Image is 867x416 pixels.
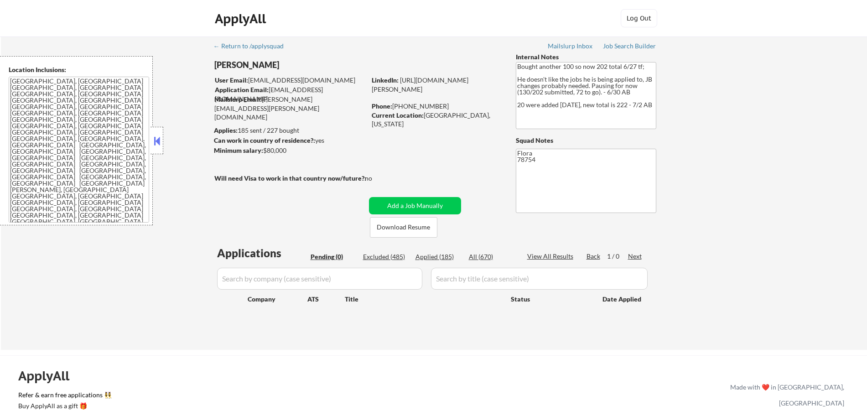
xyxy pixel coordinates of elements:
div: [EMAIL_ADDRESS][DOMAIN_NAME] [215,85,366,103]
div: Title [345,295,502,304]
a: ← Return to /applysquad [213,42,292,52]
div: View All Results [527,252,576,261]
div: [EMAIL_ADDRESS][DOMAIN_NAME] [215,76,366,85]
div: Location Inclusions: [9,65,149,74]
a: Refer & earn free applications 👯‍♀️ [18,392,540,401]
div: no [365,174,391,183]
input: Search by title (case sensitive) [431,268,648,290]
div: [GEOGRAPHIC_DATA], [US_STATE] [372,111,501,129]
div: Internal Notes [516,52,656,62]
div: ApplyAll [18,368,80,384]
div: Date Applied [602,295,643,304]
div: Job Search Builder [603,43,656,49]
div: ATS [307,295,345,304]
button: Log Out [621,9,657,27]
div: Applications [217,248,307,259]
div: Next [628,252,643,261]
div: 1 / 0 [607,252,628,261]
button: Download Resume [370,217,437,238]
strong: Minimum salary: [214,146,263,154]
div: Buy ApplyAll as a gift 🎁 [18,403,109,409]
a: Buy ApplyAll as a gift 🎁 [18,401,109,413]
div: Mailslurp Inbox [548,43,593,49]
div: ApplyAll [215,11,269,26]
strong: Can work in country of residence?: [214,136,315,144]
strong: Phone: [372,102,392,110]
div: $80,000 [214,146,366,155]
strong: Application Email: [215,86,269,94]
strong: User Email: [215,76,248,84]
strong: Will need Visa to work in that country now/future?: [214,174,366,182]
div: Status [511,291,589,307]
div: Made with ❤️ in [GEOGRAPHIC_DATA], [GEOGRAPHIC_DATA] [727,379,844,411]
div: [PHONE_NUMBER] [372,102,501,111]
div: ← Return to /applysquad [213,43,292,49]
strong: LinkedIn: [372,76,399,84]
div: All (670) [469,252,514,261]
div: Applied (185) [415,252,461,261]
div: Company [248,295,307,304]
strong: Applies: [214,126,238,134]
div: Pending (0) [311,252,356,261]
a: [URL][DOMAIN_NAME][PERSON_NAME] [372,76,468,93]
a: Mailslurp Inbox [548,42,593,52]
div: Squad Notes [516,136,656,145]
div: yes [214,136,363,145]
a: Job Search Builder [603,42,656,52]
strong: Current Location: [372,111,424,119]
div: 185 sent / 227 bought [214,126,366,135]
input: Search by company (case sensitive) [217,268,422,290]
strong: Mailslurp Email: [214,95,262,103]
button: Add a Job Manually [369,197,461,214]
div: Excluded (485) [363,252,409,261]
div: [PERSON_NAME] [214,59,402,71]
div: Back [587,252,601,261]
div: [PERSON_NAME][EMAIL_ADDRESS][PERSON_NAME][DOMAIN_NAME] [214,95,366,122]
